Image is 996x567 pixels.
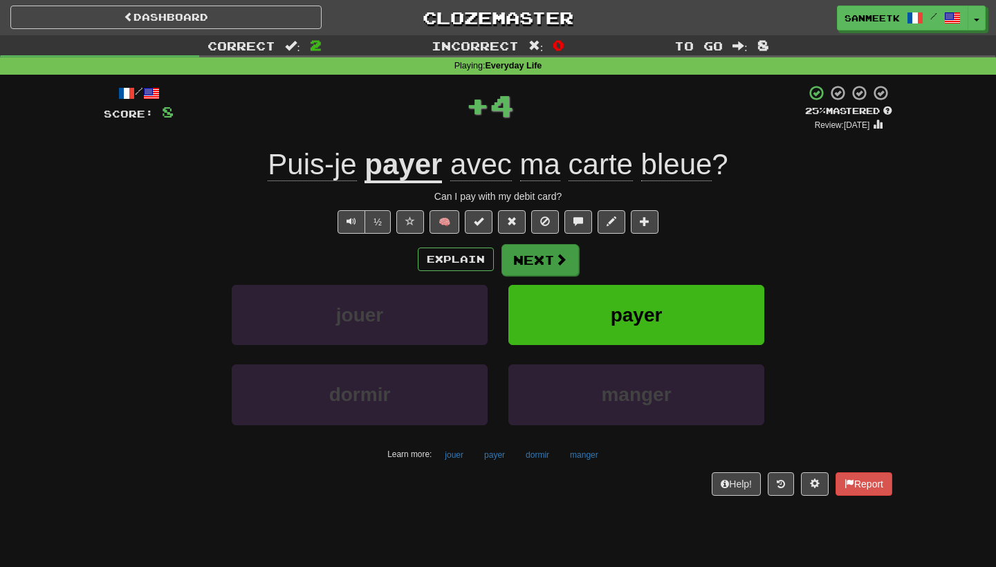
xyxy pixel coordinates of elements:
[564,210,592,234] button: Discuss sentence (alt+u)
[336,304,383,326] span: jouer
[268,148,356,181] span: Puis-je
[104,84,174,102] div: /
[432,39,519,53] span: Incorrect
[450,148,512,181] span: avec
[520,148,560,181] span: ma
[396,210,424,234] button: Favorite sentence (alt+f)
[329,384,391,405] span: dormir
[805,105,826,116] span: 25 %
[490,88,514,122] span: 4
[836,472,892,496] button: Report
[485,61,542,71] strong: Everyday Life
[477,445,513,465] button: payer
[207,39,275,53] span: Correct
[553,37,564,53] span: 0
[674,39,723,53] span: To go
[338,210,365,234] button: Play sentence audio (ctl+space)
[845,12,900,24] span: Sanmeetk
[805,105,892,118] div: Mastered
[501,244,579,276] button: Next
[498,210,526,234] button: Reset to 0% Mastered (alt+r)
[232,285,488,345] button: jouer
[442,148,728,181] span: ?
[465,210,492,234] button: Set this sentence to 100% Mastered (alt+m)
[732,40,748,52] span: :
[641,148,712,181] span: bleue
[104,108,154,120] span: Score:
[508,285,764,345] button: payer
[10,6,322,29] a: Dashboard
[365,148,442,183] u: payer
[418,248,494,271] button: Explain
[342,6,654,30] a: Clozemaster
[232,364,488,425] button: dormir
[601,384,671,405] span: manger
[631,210,658,234] button: Add to collection (alt+a)
[310,37,322,53] span: 2
[365,210,391,234] button: ½
[768,472,794,496] button: Round history (alt+y)
[712,472,761,496] button: Help!
[285,40,300,52] span: :
[104,189,892,203] div: Can I pay with my debit card?
[465,84,490,126] span: +
[837,6,968,30] a: Sanmeetk /
[930,11,937,21] span: /
[430,210,459,234] button: 🧠
[162,103,174,120] span: 8
[611,304,663,326] span: payer
[518,445,557,465] button: dormir
[757,37,769,53] span: 8
[387,449,432,459] small: Learn more:
[815,120,870,130] small: Review: [DATE]
[508,364,764,425] button: manger
[531,210,559,234] button: Ignore sentence (alt+i)
[569,148,633,181] span: carte
[528,40,544,52] span: :
[598,210,625,234] button: Edit sentence (alt+d)
[335,210,391,234] div: Text-to-speech controls
[562,445,606,465] button: manger
[437,445,471,465] button: jouer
